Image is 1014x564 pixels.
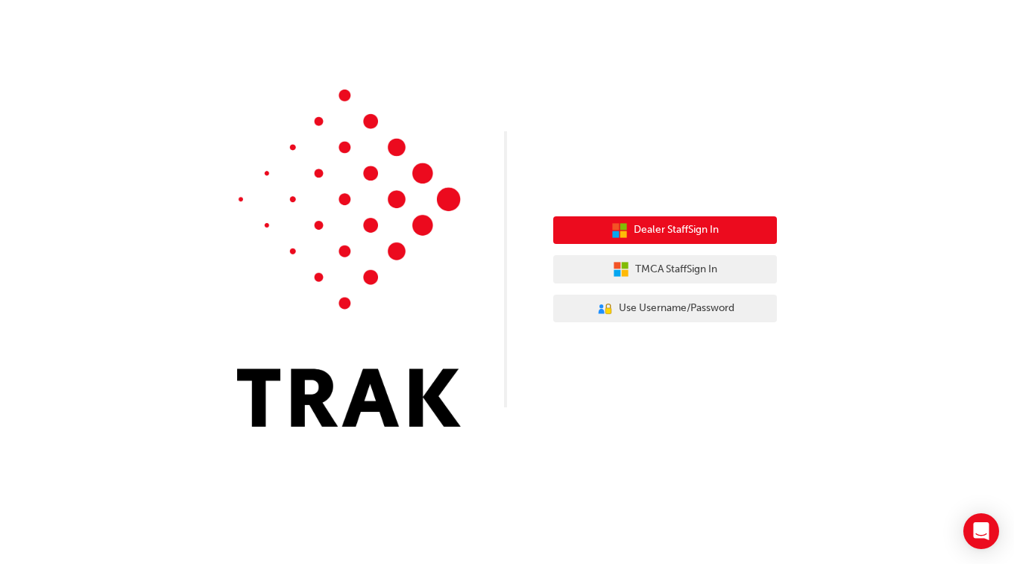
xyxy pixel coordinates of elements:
[553,295,777,323] button: Use Username/Password
[963,513,999,549] div: Open Intercom Messenger
[553,255,777,283] button: TMCA StaffSign In
[619,300,734,317] span: Use Username/Password
[634,222,719,239] span: Dealer Staff Sign In
[635,261,717,278] span: TMCA Staff Sign In
[237,90,461,427] img: Trak
[553,216,777,245] button: Dealer StaffSign In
